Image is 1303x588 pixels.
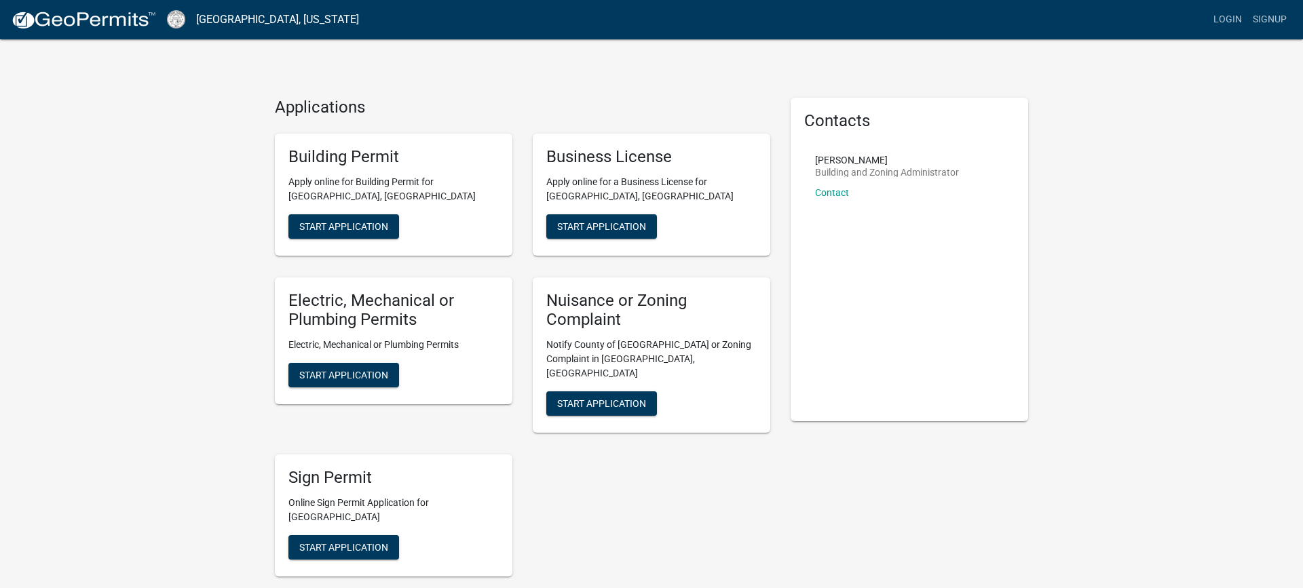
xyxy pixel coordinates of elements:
[546,291,757,330] h5: Nuisance or Zoning Complaint
[804,111,1015,131] h5: Contacts
[1208,7,1247,33] a: Login
[557,398,646,409] span: Start Application
[288,535,399,560] button: Start Application
[299,370,388,380] span: Start Application
[1247,7,1292,33] a: Signup
[299,220,388,231] span: Start Application
[815,168,959,177] p: Building and Zoning Administrator
[288,175,499,203] p: Apply online for Building Permit for [GEOGRAPHIC_DATA], [GEOGRAPHIC_DATA]
[557,220,646,231] span: Start Application
[815,155,959,165] p: [PERSON_NAME]
[546,147,757,167] h5: Business License
[815,187,849,198] a: Contact
[288,468,499,488] h5: Sign Permit
[288,291,499,330] h5: Electric, Mechanical or Plumbing Permits
[288,338,499,352] p: Electric, Mechanical or Plumbing Permits
[288,496,499,524] p: Online Sign Permit Application for [GEOGRAPHIC_DATA]
[288,147,499,167] h5: Building Permit
[288,363,399,387] button: Start Application
[299,541,388,552] span: Start Application
[546,391,657,416] button: Start Application
[546,214,657,239] button: Start Application
[196,8,359,31] a: [GEOGRAPHIC_DATA], [US_STATE]
[546,175,757,203] p: Apply online for a Business License for [GEOGRAPHIC_DATA], [GEOGRAPHIC_DATA]
[167,10,185,28] img: Cook County, Georgia
[275,98,770,587] wm-workflow-list-section: Applications
[288,214,399,239] button: Start Application
[546,338,757,380] p: Notify County of [GEOGRAPHIC_DATA] or Zoning Complaint in [GEOGRAPHIC_DATA], [GEOGRAPHIC_DATA]
[275,98,770,117] h4: Applications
